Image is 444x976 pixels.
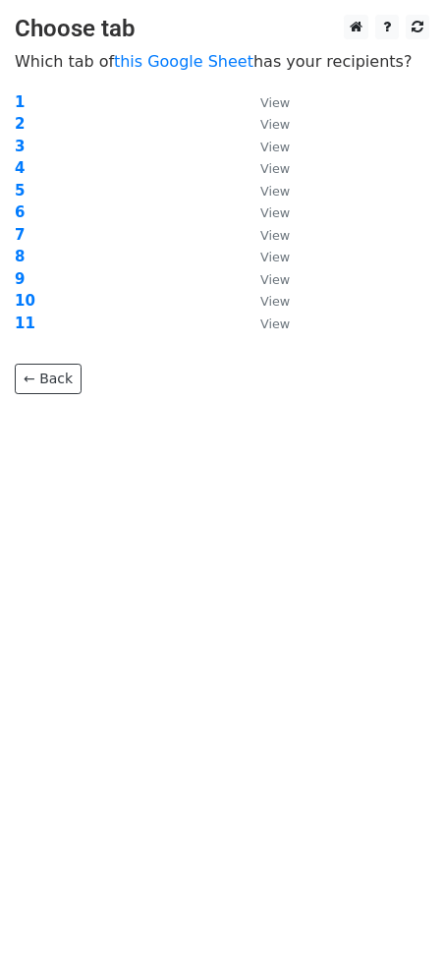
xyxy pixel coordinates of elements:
a: 8 [15,248,25,265]
a: 2 [15,115,25,133]
small: View [260,184,290,199]
a: 5 [15,182,25,200]
a: 10 [15,292,35,310]
small: View [260,250,290,264]
small: View [260,272,290,287]
small: View [260,205,290,220]
small: View [260,117,290,132]
small: View [260,294,290,309]
a: View [241,226,290,244]
a: 3 [15,138,25,155]
h3: Choose tab [15,15,429,43]
a: 9 [15,270,25,288]
p: Which tab of has your recipients? [15,51,429,72]
a: 7 [15,226,25,244]
small: View [260,95,290,110]
a: View [241,203,290,221]
a: 1 [15,93,25,111]
a: View [241,138,290,155]
a: View [241,270,290,288]
small: View [260,161,290,176]
a: 6 [15,203,25,221]
small: View [260,228,290,243]
a: View [241,315,290,332]
a: View [241,159,290,177]
a: 11 [15,315,35,332]
small: View [260,316,290,331]
a: View [241,248,290,265]
a: View [241,93,290,111]
a: ← Back [15,364,82,394]
a: View [241,292,290,310]
a: View [241,115,290,133]
small: View [260,140,290,154]
a: 4 [15,159,25,177]
a: this Google Sheet [114,52,253,71]
a: View [241,182,290,200]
